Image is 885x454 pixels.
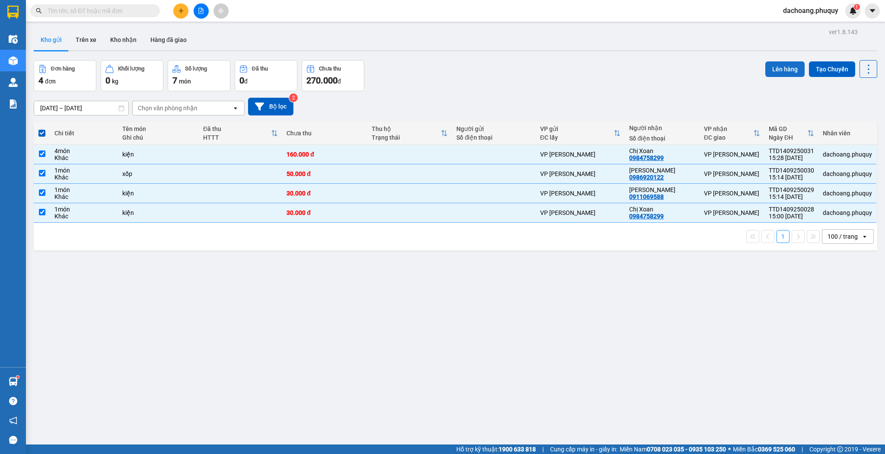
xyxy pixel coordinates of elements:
[499,446,536,453] strong: 1900 633 818
[536,122,625,145] th: Toggle SortBy
[854,4,860,10] sup: 1
[540,170,621,177] div: VP [PERSON_NAME]
[540,151,621,158] div: VP [PERSON_NAME]
[9,99,18,109] img: solution-icon
[36,8,42,14] span: search
[540,209,621,216] div: VP [PERSON_NAME]
[802,444,803,454] span: |
[704,151,760,158] div: VP [PERSON_NAME]
[733,444,795,454] span: Miền Bắc
[629,147,695,154] div: Chị Xoan
[168,60,230,91] button: Số lượng7món
[54,154,114,161] div: Khác
[213,3,229,19] button: aim
[823,209,872,216] div: dachoang.phuquy
[540,134,614,141] div: ĐC lấy
[629,193,664,200] div: 0911069588
[855,4,858,10] span: 1
[54,147,114,154] div: 4 món
[122,209,194,216] div: kiện
[122,134,194,141] div: Ghi chú
[758,446,795,453] strong: 0369 525 060
[823,130,872,137] div: Nhân viên
[865,3,880,19] button: caret-down
[54,193,114,200] div: Khác
[769,186,814,193] div: TTD1409250029
[769,167,814,174] div: TTD1409250030
[704,125,753,132] div: VP nhận
[54,213,114,220] div: Khác
[7,6,19,19] img: logo-vxr
[337,78,341,85] span: đ
[287,151,363,158] div: 160.000 đ
[728,448,731,451] span: ⚪️
[302,60,364,91] button: Chưa thu270.000đ
[194,3,209,19] button: file-add
[869,7,876,15] span: caret-down
[849,7,857,15] img: icon-new-feature
[138,104,197,112] div: Chọn văn phòng nhận
[34,29,69,50] button: Kho gửi
[16,376,19,378] sup: 1
[9,35,18,44] img: warehouse-icon
[629,186,695,193] div: lê tuyết
[38,75,43,86] span: 4
[861,233,868,240] svg: open
[704,134,753,141] div: ĐC giao
[776,5,845,16] span: dachoang.phuquy
[287,130,363,137] div: Chưa thu
[287,190,363,197] div: 30.000 đ
[173,3,188,19] button: plus
[54,174,114,181] div: Khác
[704,170,760,177] div: VP [PERSON_NAME]
[704,190,760,197] div: VP [PERSON_NAME]
[118,66,144,72] div: Khối lượng
[54,206,114,213] div: 1 món
[9,397,17,405] span: question-circle
[172,75,177,86] span: 7
[456,125,531,132] div: Người gửi
[54,130,114,137] div: Chi tiết
[287,209,363,216] div: 30.000 đ
[122,125,194,132] div: Tên món
[540,190,621,197] div: VP [PERSON_NAME]
[542,444,544,454] span: |
[9,56,18,65] img: warehouse-icon
[122,151,194,158] div: kiện
[203,134,271,141] div: HTTT
[704,209,760,216] div: VP [PERSON_NAME]
[248,98,293,115] button: Bộ lọc
[54,186,114,193] div: 1 món
[550,444,618,454] span: Cung cấp máy in - giấy in:
[199,122,282,145] th: Toggle SortBy
[647,446,726,453] strong: 0708 023 035 - 0935 103 250
[769,134,807,141] div: Ngày ĐH
[629,206,695,213] div: Chị Xoan
[456,134,531,141] div: Số điện thoại
[764,122,818,145] th: Toggle SortBy
[769,125,807,132] div: Mã GD
[239,75,244,86] span: 0
[372,134,441,141] div: Trạng thái
[34,101,128,115] input: Select a date range.
[828,232,858,241] div: 100 / trang
[112,78,118,85] span: kg
[105,75,110,86] span: 0
[289,93,298,102] sup: 2
[367,122,452,145] th: Toggle SortBy
[203,125,271,132] div: Đã thu
[769,206,814,213] div: TTD1409250028
[143,29,194,50] button: Hàng đã giao
[823,170,872,177] div: dachoang.phuquy
[9,436,17,444] span: message
[235,60,297,91] button: Đã thu0đ
[769,174,814,181] div: 15:14 [DATE]
[232,105,239,112] svg: open
[51,66,75,72] div: Đơn hàng
[372,125,441,132] div: Thu hộ
[629,167,695,174] div: Nga Minh
[823,151,872,158] div: dachoang.phuquy
[777,230,789,243] button: 1
[34,60,96,91] button: Đơn hàng4đơn
[9,416,17,425] span: notification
